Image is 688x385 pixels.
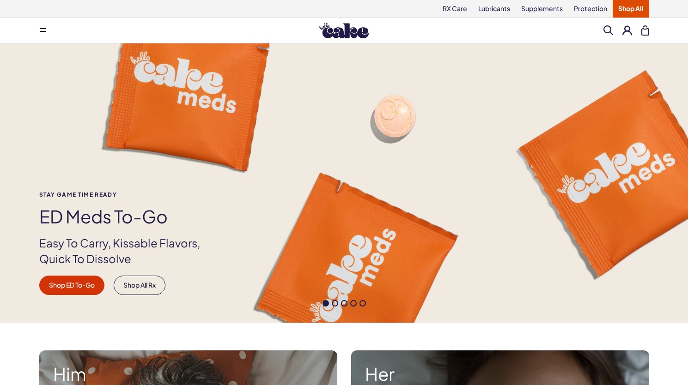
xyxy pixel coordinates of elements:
[365,364,635,384] strong: Her
[39,235,216,266] p: Easy To Carry, Kissable Flavors, Quick To Dissolve
[39,192,216,198] span: Stay Game time ready
[319,23,369,38] img: Hello Cake
[53,364,323,384] strong: Him
[39,276,104,295] a: Shop ED To-Go
[114,276,165,295] a: Shop All Rx
[39,207,216,226] h1: ED Meds to-go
